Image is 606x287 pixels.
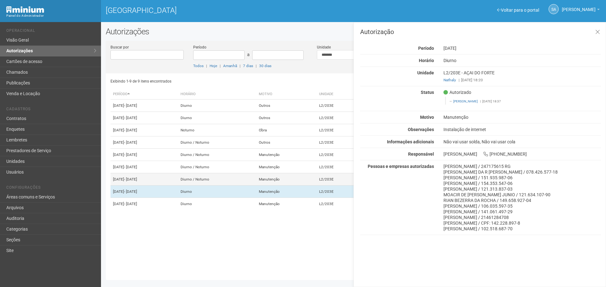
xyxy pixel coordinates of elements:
[110,89,178,100] th: Período
[110,100,178,112] td: [DATE]
[256,64,257,68] span: |
[178,149,256,161] td: Diurno / Noturno
[317,186,362,198] td: L2/203E
[240,64,241,68] span: |
[124,177,137,181] span: - [DATE]
[443,198,601,203] div: RIAN BEZERRA DA ROCHA / 149.658.927-04
[562,1,596,12] span: Silvio Anjos
[124,140,137,145] span: - [DATE]
[443,77,601,83] div: [DATE] 18:20
[417,70,434,75] strong: Unidade
[178,112,256,124] td: Diurno
[259,64,271,68] a: 30 dias
[317,173,362,186] td: L2/203E
[562,8,600,13] a: [PERSON_NAME]
[124,189,137,194] span: - [DATE]
[439,58,606,63] div: Diurno
[110,124,178,136] td: [DATE]
[443,164,601,169] div: [PERSON_NAME] / 247175615 RG
[256,112,316,124] td: Outros
[124,152,137,157] span: - [DATE]
[247,52,250,57] span: a
[256,149,316,161] td: Manutenção
[439,139,606,145] div: Não vai usar solda, Não vai usar cola
[549,4,559,14] a: SA
[243,64,253,68] a: 7 dias
[110,173,178,186] td: [DATE]
[178,136,256,149] td: Diurno / Noturno
[418,46,434,51] strong: Período
[443,186,601,192] div: [PERSON_NAME] / 121.313.837-03
[443,192,601,198] div: MOACIR DE [PERSON_NAME] JUNIO / 121.634.107-90
[178,173,256,186] td: Diurno / Noturno
[443,89,471,95] span: Autorizado
[124,116,137,120] span: - [DATE]
[124,202,137,206] span: - [DATE]
[317,161,362,173] td: L2/203E
[497,8,539,13] a: Voltar para o portal
[439,114,606,120] div: Manutenção
[110,186,178,198] td: [DATE]
[6,107,96,113] li: Cadastros
[449,99,597,104] footer: [DATE] 18:37
[223,64,237,68] a: Amanhã
[178,89,256,100] th: Horário
[124,103,137,108] span: - [DATE]
[256,198,316,210] td: Manutenção
[387,139,434,144] strong: Informações adicionais
[317,149,362,161] td: L2/203E
[178,186,256,198] td: Diurno
[193,44,206,50] label: Período
[206,64,207,68] span: |
[210,64,217,68] a: Hoje
[360,29,601,35] h3: Autorização
[110,198,178,210] td: [DATE]
[256,136,316,149] td: Outros
[439,127,606,132] div: Instalação de internet
[110,149,178,161] td: [DATE]
[443,169,601,175] div: [PERSON_NAME] DA R [PERSON_NAME] / 078.426.577-18
[420,115,434,120] strong: Motivo
[439,45,606,51] div: [DATE]
[124,165,137,169] span: - [DATE]
[443,226,601,232] div: [PERSON_NAME] / 102.518.687-70
[106,6,349,14] h1: [GEOGRAPHIC_DATA]
[6,13,96,19] div: Painel do Administrador
[6,28,96,35] li: Operacional
[178,198,256,210] td: Diurno
[6,185,96,192] li: Configurações
[220,64,221,68] span: |
[368,164,434,169] strong: Pessoas e empresas autorizadas
[317,44,331,50] label: Unidade
[178,124,256,136] td: Noturno
[443,203,601,209] div: [PERSON_NAME] / 106.035.597-35
[256,124,316,136] td: Obra
[110,112,178,124] td: [DATE]
[443,78,456,82] a: Nathaly
[110,77,352,86] div: Exibindo 1-9 de 9 itens encontrados
[421,90,434,95] strong: Status
[419,58,434,63] strong: Horário
[124,128,137,132] span: - [DATE]
[106,27,601,36] h2: Autorizações
[317,112,362,124] td: L2/203E
[408,152,434,157] strong: Responsável
[110,136,178,149] td: [DATE]
[256,173,316,186] td: Manutenção
[317,89,362,100] th: Unidade
[439,70,606,83] div: L2/203E - AÇAI DO FORTE
[178,161,256,173] td: Diurno / Noturno
[110,44,129,50] label: Buscar por
[6,6,44,13] img: Minium
[453,100,478,103] a: [PERSON_NAME]
[443,209,601,215] div: [PERSON_NAME] / 141.061.497-29
[193,64,204,68] a: Todos
[256,89,316,100] th: Motivo
[443,220,601,226] div: [PERSON_NAME] / CPF: 142.228.897-8
[443,181,601,186] div: [PERSON_NAME] / 154.353.547-06
[443,175,601,181] div: [PERSON_NAME] / 151.935.987-06
[256,100,316,112] td: Outros
[439,151,606,157] div: [PERSON_NAME] [PHONE_NUMBER]
[317,100,362,112] td: L2/203E
[317,136,362,149] td: L2/203E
